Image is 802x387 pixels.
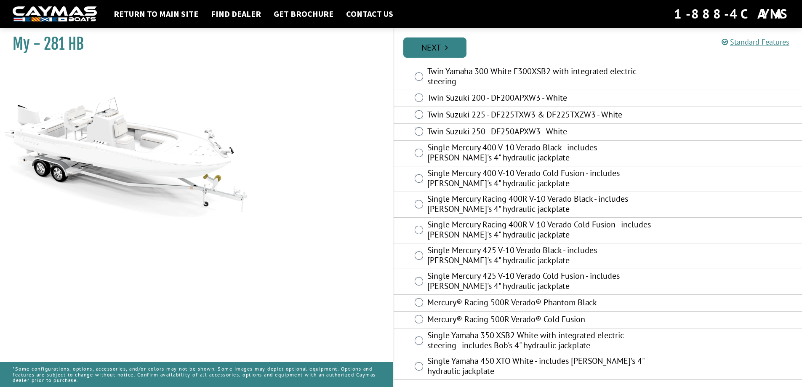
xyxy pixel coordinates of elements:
[427,142,652,165] label: Single Mercury 400 V-10 Verado Black - includes [PERSON_NAME]'s 4" hydraulic jackplate
[427,126,652,139] label: Twin Suzuki 250 - DF250APXW3 - White
[427,245,652,267] label: Single Mercury 425 V-10 Verado Black - includes [PERSON_NAME]'s 4" hydraulic jackplate
[674,5,789,23] div: 1-888-4CAYMAS
[109,8,202,19] a: Return to main site
[722,37,789,47] a: Standard Features
[427,297,652,310] label: Mercury® Racing 500R Verado® Phantom Black
[207,8,265,19] a: Find Dealer
[427,219,652,242] label: Single Mercury Racing 400R V-10 Verado Cold Fusion - includes [PERSON_NAME]'s 4" hydraulic jackplate
[13,362,380,387] p: *Some configurations, options, accessories, and/or colors may not be shown. Some images may depic...
[13,6,97,22] img: white-logo-c9c8dbefe5ff5ceceb0f0178aa75bf4bb51f6bca0971e226c86eb53dfe498488.png
[427,194,652,216] label: Single Mercury Racing 400R V-10 Verado Black - includes [PERSON_NAME]'s 4" hydraulic jackplate
[427,356,652,378] label: Single Yamaha 450 XTO White - includes [PERSON_NAME]'s 4" hydraulic jackplate
[427,168,652,190] label: Single Mercury 400 V-10 Verado Cold Fusion - includes [PERSON_NAME]'s 4" hydraulic jackplate
[427,330,652,352] label: Single Yamaha 350 XSB2 White with integrated electric steering - includes Bob's 4" hydraulic jack...
[13,35,372,53] h1: My - 281 HB
[403,37,466,58] a: Next
[427,314,652,326] label: Mercury® Racing 500R Verado® Cold Fusion
[269,8,338,19] a: Get Brochure
[342,8,397,19] a: Contact Us
[427,271,652,293] label: Single Mercury 425 V-10 Verado Cold Fusion - includes [PERSON_NAME]'s 4" hydraulic jackplate
[427,109,652,122] label: Twin Suzuki 225 - DF225TXW3 & DF225TXZW3 - White
[427,93,652,105] label: Twin Suzuki 200 - DF200APXW3 - White
[427,66,652,88] label: Twin Yamaha 300 White F300XSB2 with integrated electric steering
